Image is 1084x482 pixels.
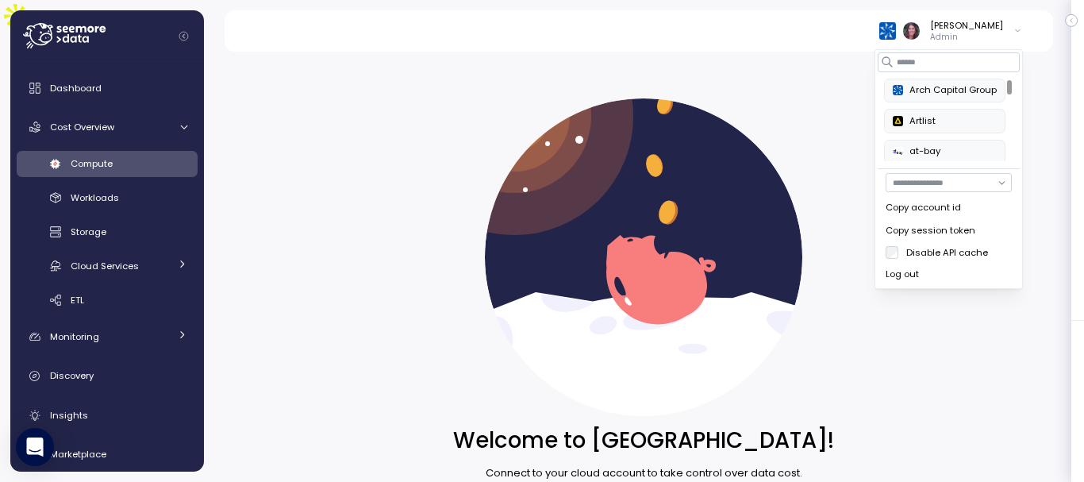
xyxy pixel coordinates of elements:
div: Artlist [893,114,997,129]
a: Storage [17,219,198,245]
h1: Welcome to [GEOGRAPHIC_DATA]! [453,426,834,455]
a: Cost Overview [17,111,198,143]
p: Admin [930,32,1003,43]
img: 68790ce639d2d68da1992664.PNG [893,86,903,96]
div: [PERSON_NAME] [930,19,1003,32]
a: Monitoring [17,321,198,353]
span: Cloud Services [71,260,139,272]
a: Compute [17,151,198,177]
p: Connect to your cloud account to take control over data cost. [486,465,802,481]
a: Dashboard [17,72,198,104]
label: Disable API cache [898,246,988,259]
img: ACg8ocLDuIZlR5f2kIgtapDwVC7yp445s3OgbrQTIAV7qYj8P05r5pI=s96-c [903,22,920,39]
a: Workloads [17,185,198,211]
span: Dashboard [50,82,102,94]
a: ETL [17,287,198,313]
div: at-bay [893,145,997,159]
a: Insights [17,399,198,431]
span: Cost Overview [50,121,114,133]
span: Insights [50,409,88,422]
div: Arch Capital Group [893,83,997,98]
div: Log out [886,268,1012,282]
a: Discovery [17,361,198,392]
span: Marketplace [50,448,106,461]
span: Storage [71,226,106,238]
span: Discovery [50,369,94,382]
span: Compute [71,157,113,170]
img: 6628aa71fabf670d87b811be.PNG [893,116,903,126]
img: splash [485,98,802,416]
div: Copy account id [886,201,1012,215]
div: Copy session token [886,224,1012,238]
span: Monitoring [50,330,99,343]
img: 68790ce639d2d68da1992664.PNG [879,22,896,39]
a: Marketplace [17,438,198,470]
span: Workloads [71,191,119,204]
button: Collapse navigation [174,30,194,42]
img: 676124322ce2d31a078e3b71.PNG [893,147,903,157]
span: ETL [71,294,84,307]
div: Open Intercom Messenger [16,428,54,466]
a: Cloud Services [17,253,198,279]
